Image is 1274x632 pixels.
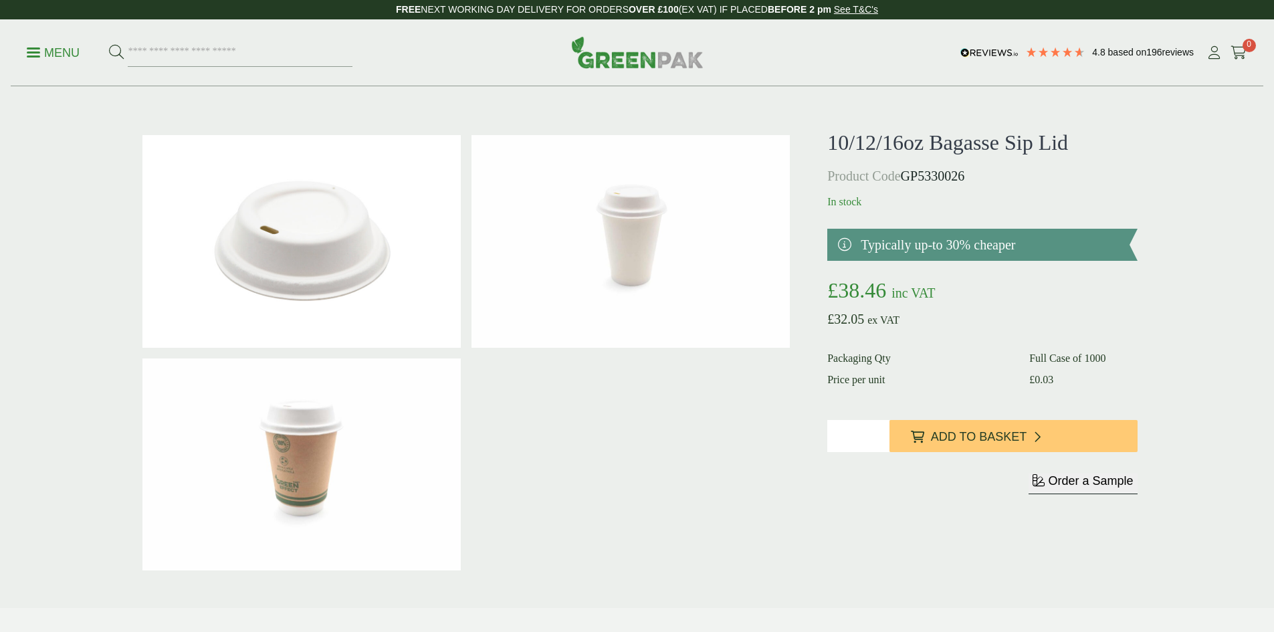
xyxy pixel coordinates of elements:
[1206,46,1223,60] i: My Account
[571,36,704,68] img: GreenPak Supplies
[827,350,1013,366] dt: Packaging Qty
[1092,47,1107,58] span: 4.8
[471,135,790,348] img: 2130014 12oz White Single Wall Paper Cup 340ml With Bagasse Sip Lid
[1029,350,1137,366] dd: Full Case of 1000
[827,130,1137,155] h1: 10/12/16oz Bagasse Sip Lid
[827,166,1137,186] p: GP5330026
[931,430,1027,445] span: Add to Basket
[834,4,878,15] a: See T&C's
[827,278,838,302] span: £
[629,4,679,15] strong: OVER £100
[1029,374,1035,385] span: £
[827,312,834,326] span: £
[1231,43,1247,63] a: 0
[827,169,900,183] span: Product Code
[1025,46,1085,58] div: 4.79 Stars
[891,286,935,300] span: inc VAT
[1048,474,1133,488] span: Order a Sample
[827,372,1013,388] dt: Price per unit
[27,45,80,58] a: Menu
[1243,39,1256,52] span: 0
[27,45,80,61] p: Menu
[1146,47,1162,58] span: 196
[396,4,421,15] strong: FREE
[1231,46,1247,60] i: Cart
[768,4,831,15] strong: BEFORE 2 pm
[1029,374,1053,385] bdi: 0.03
[1108,47,1147,58] span: Based on
[1162,47,1194,58] span: reviews
[142,358,461,571] img: 5330019 12oz Green Effect Hot Drink Cup With Bagasse Sip Lid 340ml
[1029,473,1137,494] button: Order a Sample
[867,314,899,326] span: ex VAT
[827,194,1137,210] p: In stock
[827,312,864,326] bdi: 32.05
[827,278,886,302] bdi: 38.46
[960,48,1019,58] img: REVIEWS.io
[142,135,461,348] img: 5330026 Bagasse Sip Lid Fits 12:16oz
[889,420,1138,452] button: Add to Basket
